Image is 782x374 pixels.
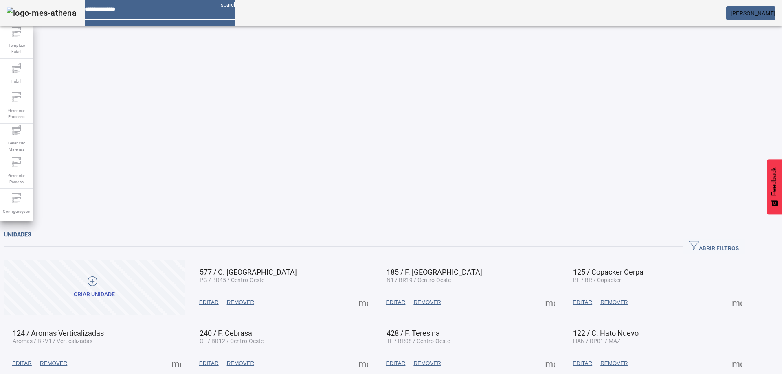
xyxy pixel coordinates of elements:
button: REMOVER [409,295,445,310]
button: Mais [356,295,371,310]
span: 240 / F. Cebrasa [200,329,252,337]
button: EDITAR [195,356,223,371]
span: Gerenciar Paradas [4,170,29,187]
span: 125 / Copacker Cerpa [573,268,644,276]
span: HAN / RP01 / MAZ [573,338,620,344]
button: Mais [543,295,557,310]
span: REMOVER [227,359,254,367]
span: EDITAR [199,298,219,306]
span: REMOVER [600,359,628,367]
button: Mais [356,356,371,371]
button: Criar unidade [4,260,185,315]
button: EDITAR [569,356,596,371]
span: EDITAR [386,298,406,306]
button: EDITAR [382,356,410,371]
span: Configurações [0,206,32,217]
span: 122 / C. Hato Nuevo [573,329,639,337]
span: PG / BR45 / Centro-Oeste [200,277,264,283]
button: REMOVER [223,356,258,371]
span: EDITAR [573,298,592,306]
span: BE / BR / Copacker [573,277,621,283]
button: REMOVER [596,356,632,371]
button: Mais [169,356,184,371]
span: CE / BR12 / Centro-Oeste [200,338,264,344]
span: REMOVER [600,298,628,306]
span: EDITAR [12,359,32,367]
button: EDITAR [8,356,36,371]
span: Gerenciar Processo [4,105,29,122]
span: Template Fabril [4,40,29,57]
span: N1 / BR19 / Centro-Oeste [387,277,451,283]
button: REMOVER [36,356,71,371]
span: Unidades [4,231,31,238]
button: REMOVER [223,295,258,310]
button: EDITAR [195,295,223,310]
span: Feedback [771,167,778,196]
span: REMOVER [413,298,441,306]
button: Mais [729,295,744,310]
span: REMOVER [40,359,67,367]
button: Feedback - Mostrar pesquisa [767,159,782,214]
span: EDITAR [199,359,219,367]
span: 185 / F. [GEOGRAPHIC_DATA] [387,268,482,276]
span: 124 / Aromas Verticalizadas [13,329,104,337]
span: 428 / F. Teresina [387,329,440,337]
span: EDITAR [573,359,592,367]
span: 577 / C. [GEOGRAPHIC_DATA] [200,268,297,276]
img: logo-mes-athena [7,7,77,20]
button: REMOVER [409,356,445,371]
button: EDITAR [569,295,596,310]
span: Aromas / BRV1 / Verticalizadas [13,338,92,344]
button: ABRIR FILTROS [683,239,745,254]
button: EDITAR [382,295,410,310]
span: ABRIR FILTROS [689,241,739,253]
span: Gerenciar Materiais [4,138,29,155]
button: Mais [729,356,744,371]
span: REMOVER [227,298,254,306]
span: TE / BR08 / Centro-Oeste [387,338,450,344]
div: Criar unidade [74,291,115,299]
button: REMOVER [596,295,632,310]
span: [PERSON_NAME] [731,10,775,17]
span: EDITAR [386,359,406,367]
span: Fabril [9,76,24,87]
button: Mais [543,356,557,371]
span: REMOVER [413,359,441,367]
